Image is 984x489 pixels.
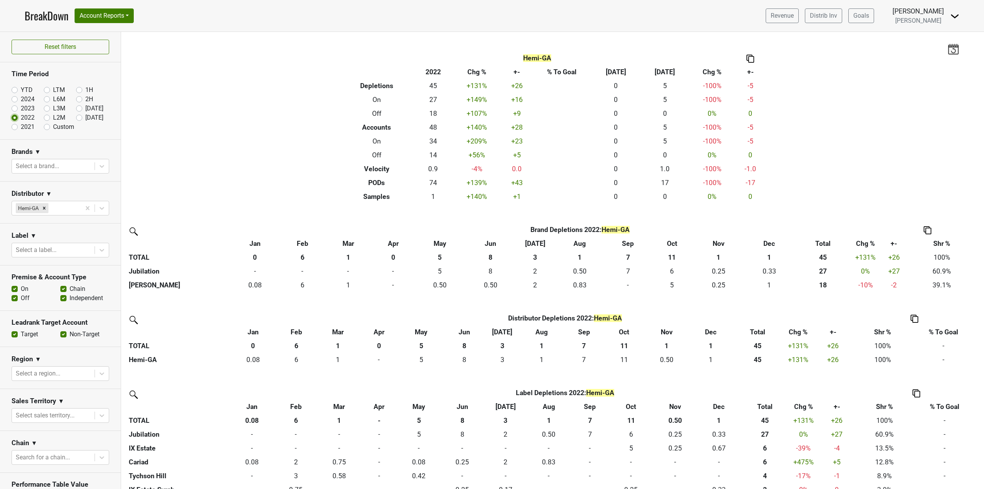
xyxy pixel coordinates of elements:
th: 5 [414,250,465,264]
th: 1 [316,339,359,353]
td: 7.25 [563,353,605,367]
td: +5 [501,148,532,162]
span: Hemi-GA [523,54,551,62]
div: -2 [882,280,907,290]
label: Target [21,330,38,339]
td: 5.417 [651,278,693,292]
td: 0 [640,190,689,204]
th: Brand Depletions 2022 : [280,223,879,237]
th: Chg % [452,65,501,79]
th: Chg %: activate to sort column ascending [851,237,880,250]
th: Depletions [339,79,414,93]
td: 0 [605,278,651,292]
span: ▼ [35,147,41,157]
th: Aug: activate to sort column ascending [527,400,571,414]
span: ▼ [30,231,37,240]
th: May: activate to sort column ascending [414,237,465,250]
th: Hemi-GA [127,353,229,367]
th: [PERSON_NAME] [127,278,229,292]
td: 1.667 [516,278,554,292]
img: Copy to clipboard [746,55,754,63]
th: Dec: activate to sort column ascending [744,237,795,250]
div: 18 [796,280,849,290]
td: 0.5 [414,278,465,292]
th: Apr: activate to sort column ascending [361,400,397,414]
th: Total: activate to sort column ascending [731,325,784,339]
td: +139 % [452,176,501,190]
div: 8 [467,266,514,276]
td: 1.0 [640,162,689,176]
th: 1 [324,250,371,264]
td: +23 [501,134,532,148]
button: Reset filters [12,40,109,54]
td: 0 [592,190,640,204]
span: ▼ [31,439,37,448]
img: filter [127,313,139,325]
th: 0 [229,339,276,353]
a: BreakDown [25,8,68,24]
td: 0 [359,353,399,367]
span: ▼ [35,355,41,364]
td: +9 [501,107,532,120]
h3: Sales Territory [12,397,56,405]
td: 48 [414,120,453,134]
h3: Region [12,355,33,363]
th: Jun: activate to sort column ascending [465,237,516,250]
div: - [374,266,413,276]
th: On [339,134,414,148]
div: 0.33 [746,266,793,276]
td: 0 [640,107,689,120]
td: 0 [372,264,415,278]
th: Total: activate to sort column ascending [795,237,851,250]
td: -4 % [452,162,501,176]
td: 0.25 [693,264,744,278]
label: Custom [53,122,74,132]
td: 45 [414,79,453,93]
td: 5.5 [651,264,693,278]
td: 6 [280,278,324,292]
th: Jubilation [127,264,229,278]
th: Jan: activate to sort column ascending [229,325,276,339]
th: 1 [693,250,744,264]
div: 0.50 [467,280,514,290]
td: 1 [744,278,795,292]
th: Apr: activate to sort column ascending [359,325,399,339]
th: Samples [339,190,414,204]
th: Distributor Depletions 2022 : [276,311,854,325]
th: 1 [643,339,690,353]
th: 7 [563,339,605,353]
td: - [912,339,975,353]
th: 1 [690,339,731,353]
div: 7 [607,266,649,276]
td: 5 [640,134,689,148]
div: - [374,280,413,290]
td: -100 % [689,162,735,176]
td: +16 [501,93,532,107]
td: 0 [592,79,640,93]
img: Copy to clipboard [911,315,918,323]
td: 10.917 [605,353,643,367]
span: [PERSON_NAME] [895,17,941,24]
div: 5 [653,280,691,290]
span: +131% [788,342,808,350]
th: &nbsp;: activate to sort column ascending [127,325,229,339]
th: Off [339,148,414,162]
td: 0 [592,134,640,148]
th: Mar: activate to sort column ascending [317,400,361,414]
th: Accounts [339,120,414,134]
td: 8.083 [444,353,485,367]
th: Mar: activate to sort column ascending [324,237,371,250]
th: 0 [229,250,280,264]
th: 17.583 [795,278,851,292]
th: Chg %: activate to sort column ascending [784,325,813,339]
h3: Time Period [12,70,109,78]
td: 34 [414,134,453,148]
td: 7.25 [605,264,651,278]
label: 2024 [21,95,35,104]
a: Revenue [766,8,799,23]
label: On [21,284,28,294]
div: - [607,280,649,290]
td: 100% [854,339,912,353]
div: Hemi-GA [16,203,40,213]
a: Distrib Inv [805,8,842,23]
